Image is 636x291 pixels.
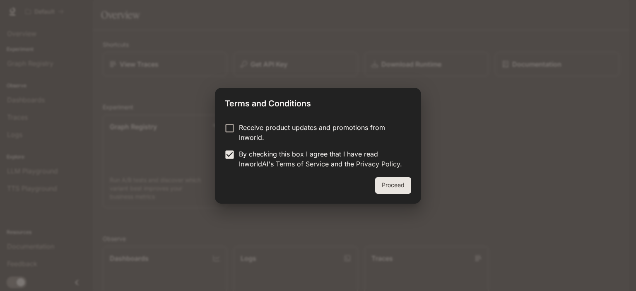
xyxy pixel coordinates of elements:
p: Receive product updates and promotions from Inworld. [239,123,405,142]
button: Proceed [375,177,411,194]
p: By checking this box I agree that I have read InworldAI's and the . [239,149,405,169]
h2: Terms and Conditions [215,88,421,116]
a: Privacy Policy [356,160,400,168]
a: Terms of Service [276,160,329,168]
